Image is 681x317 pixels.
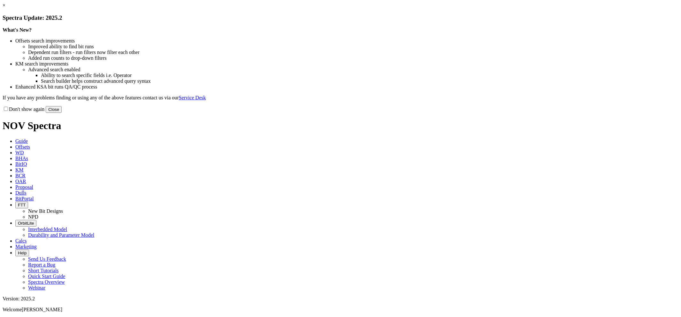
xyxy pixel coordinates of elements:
li: Advanced search enabled [28,67,678,73]
span: Help [18,251,26,255]
a: Durability and Parameter Model [28,232,95,238]
h3: Spectra Update: 2025.2 [3,14,678,21]
a: Quick Start Guide [28,274,65,279]
span: Proposal [15,184,33,190]
input: Don't show again [4,107,8,111]
li: Offsets search improvements [15,38,678,44]
li: Dependent run filters - run filters now filter each other [28,50,678,55]
li: Added run counts to drop-down filters [28,55,678,61]
button: Close [46,106,62,113]
a: Service Desk [179,95,206,100]
p: Welcome [3,307,678,313]
span: Offsets [15,144,30,150]
span: OAR [15,179,26,184]
strong: What's New? [3,27,32,33]
span: Calcs [15,238,27,244]
li: Improved ability to find bit runs [28,44,678,50]
span: KM [15,167,24,173]
a: Send Us Feedback [28,256,66,262]
span: OrbitLite [18,221,34,226]
span: BHAs [15,156,28,161]
a: Interbedded Model [28,227,67,232]
span: BitPortal [15,196,34,201]
a: Spectra Overview [28,279,65,285]
li: Ability to search specific fields i.e. Operator [41,73,678,78]
li: KM search improvements [15,61,678,67]
li: Enhanced KSA bit runs QA/QC process [15,84,678,90]
span: Guide [15,138,28,144]
span: WD [15,150,24,155]
h1: NOV Spectra [3,120,678,132]
a: × [3,3,5,8]
a: NPD [28,214,38,220]
span: Marketing [15,244,37,249]
span: FTT [18,203,26,207]
span: BitIQ [15,161,27,167]
span: Dulls [15,190,26,196]
div: Version: 2025.2 [3,296,678,302]
a: Short Tutorials [28,268,59,273]
span: [PERSON_NAME] [22,307,62,312]
a: Webinar [28,285,45,290]
a: New Bit Designs [28,208,63,214]
p: If you have any problems finding or using any of the above features contact us via our [3,95,678,101]
li: Search builder helps construct advanced query syntax [41,78,678,84]
label: Don't show again [3,106,44,112]
span: BCR [15,173,26,178]
a: Report a Bug [28,262,55,267]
